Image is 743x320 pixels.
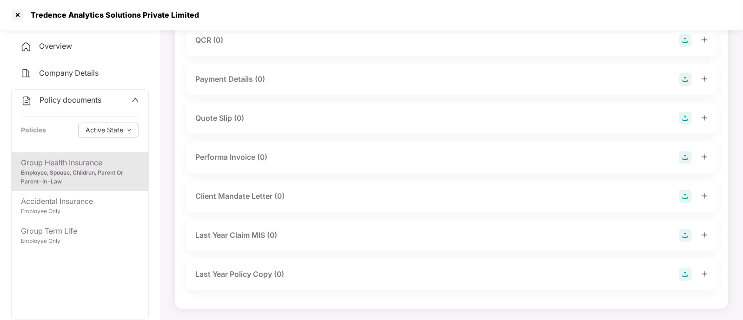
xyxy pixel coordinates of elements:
[25,10,199,20] div: Tredence Analytics Solutions Private Limited
[679,34,692,47] img: svg+xml;base64,PHN2ZyB4bWxucz0iaHR0cDovL3d3dy53My5vcmcvMjAwMC9zdmciIHdpZHRoPSIyOCIgaGVpZ2h0PSIyOC...
[40,95,101,104] span: Policy documents
[39,68,99,78] span: Company Details
[21,157,139,169] div: Group Health Insurance
[86,125,123,135] span: Active State
[701,271,708,277] span: plus
[679,229,692,242] img: svg+xml;base64,PHN2ZyB4bWxucz0iaHR0cDovL3d3dy53My5vcmcvMjAwMC9zdmciIHdpZHRoPSIyOCIgaGVpZ2h0PSIyOC...
[21,207,139,216] div: Employee Only
[21,169,139,186] div: Employee, Spouse, Children, Parent Or Parent-In-Law
[21,225,139,237] div: Group Term Life
[21,237,139,246] div: Employee Only
[39,41,72,51] span: Overview
[195,268,284,280] div: Last Year Policy Copy (0)
[132,96,139,104] span: up
[701,193,708,199] span: plus
[195,34,223,46] div: QCR (0)
[701,76,708,82] span: plus
[78,123,139,137] button: Active Statedown
[701,232,708,238] span: plus
[21,196,139,207] div: Accidental Insurance
[701,115,708,121] span: plus
[679,73,692,86] img: svg+xml;base64,PHN2ZyB4bWxucz0iaHR0cDovL3d3dy53My5vcmcvMjAwMC9zdmciIHdpZHRoPSIyOCIgaGVpZ2h0PSIyOC...
[679,190,692,203] img: svg+xml;base64,PHN2ZyB4bWxucz0iaHR0cDovL3d3dy53My5vcmcvMjAwMC9zdmciIHdpZHRoPSIyOCIgaGVpZ2h0PSIyOC...
[195,190,285,202] div: Client Mandate Letter (0)
[195,151,267,163] div: Performa Invoice (0)
[195,112,244,124] div: Quote Slip (0)
[21,125,46,135] div: Policies
[195,73,265,85] div: Payment Details (0)
[20,41,32,52] img: svg+xml;base64,PHN2ZyB4bWxucz0iaHR0cDovL3d3dy53My5vcmcvMjAwMC9zdmciIHdpZHRoPSIyNCIgaGVpZ2h0PSIyNC...
[679,112,692,125] img: svg+xml;base64,PHN2ZyB4bWxucz0iaHR0cDovL3d3dy53My5vcmcvMjAwMC9zdmciIHdpZHRoPSIyOCIgaGVpZ2h0PSIyOC...
[21,95,32,106] img: svg+xml;base64,PHN2ZyB4bWxucz0iaHR0cDovL3d3dy53My5vcmcvMjAwMC9zdmciIHdpZHRoPSIyNCIgaGVpZ2h0PSIyNC...
[20,68,32,79] img: svg+xml;base64,PHN2ZyB4bWxucz0iaHR0cDovL3d3dy53My5vcmcvMjAwMC9zdmciIHdpZHRoPSIyNCIgaGVpZ2h0PSIyNC...
[195,229,277,241] div: Last Year Claim MIS (0)
[679,151,692,164] img: svg+xml;base64,PHN2ZyB4bWxucz0iaHR0cDovL3d3dy53My5vcmcvMjAwMC9zdmciIHdpZHRoPSIyOCIgaGVpZ2h0PSIyOC...
[701,37,708,43] span: plus
[127,128,132,133] span: down
[701,154,708,160] span: plus
[679,268,692,281] img: svg+xml;base64,PHN2ZyB4bWxucz0iaHR0cDovL3d3dy53My5vcmcvMjAwMC9zdmciIHdpZHRoPSIyOCIgaGVpZ2h0PSIyOC...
